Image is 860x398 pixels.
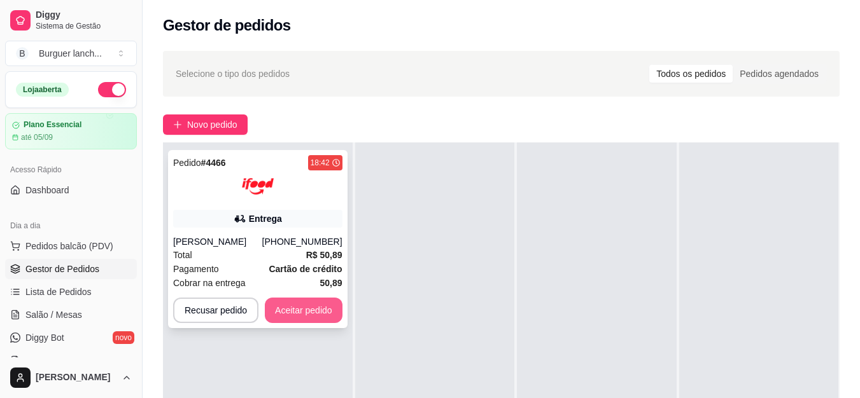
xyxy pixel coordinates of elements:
div: Burguer lanch ... [39,47,102,60]
span: Pedidos balcão (PDV) [25,240,113,252]
div: Loja aberta [16,83,69,97]
div: [PHONE_NUMBER] [262,235,342,248]
a: Gestor de Pedidos [5,259,137,279]
article: Plano Essencial [24,120,81,130]
button: Aceitar pedido [265,298,342,323]
a: Plano Essencialaté 05/09 [5,113,137,149]
article: até 05/09 [21,132,53,142]
span: Pedido [173,158,201,168]
a: KDS [5,350,137,371]
button: Novo pedido [163,114,248,135]
span: Pagamento [173,262,219,276]
strong: # 4466 [201,158,226,168]
div: Entrega [249,212,282,225]
div: [PERSON_NAME] [173,235,262,248]
span: Selecione o tipo dos pedidos [176,67,290,81]
span: Cobrar na entrega [173,276,246,290]
span: Salão / Mesas [25,308,82,321]
div: 18:42 [311,158,330,168]
span: Lista de Pedidos [25,285,92,298]
strong: R$ 50,89 [306,250,342,260]
button: Pedidos balcão (PDV) [5,236,137,256]
span: [PERSON_NAME] [36,372,116,383]
h2: Gestor de pedidos [163,15,291,36]
span: B [16,47,29,60]
a: Salão / Mesas [5,305,137,325]
button: [PERSON_NAME] [5,362,137,393]
strong: 50,89 [320,278,342,288]
a: Lista de Pedidos [5,282,137,302]
span: Diggy [36,10,132,21]
span: Total [173,248,192,262]
span: Gestor de Pedidos [25,263,99,275]
a: DiggySistema de Gestão [5,5,137,36]
div: Todos os pedidos [649,65,733,83]
a: Dashboard [5,180,137,200]
button: Select a team [5,41,137,66]
strong: Cartão de crédito [269,264,342,274]
a: Diggy Botnovo [5,327,137,348]
span: Novo pedido [187,118,237,132]
span: Dashboard [25,184,69,196]
img: ifood [242,170,274,202]
span: Sistema de Gestão [36,21,132,31]
span: Diggy Bot [25,331,64,344]
span: plus [173,120,182,129]
button: Recusar pedido [173,298,258,323]
button: Alterar Status [98,82,126,97]
span: KDS [25,354,44,367]
div: Dia a dia [5,216,137,236]
div: Acesso Rápido [5,160,137,180]
div: Pedidos agendados [733,65,826,83]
